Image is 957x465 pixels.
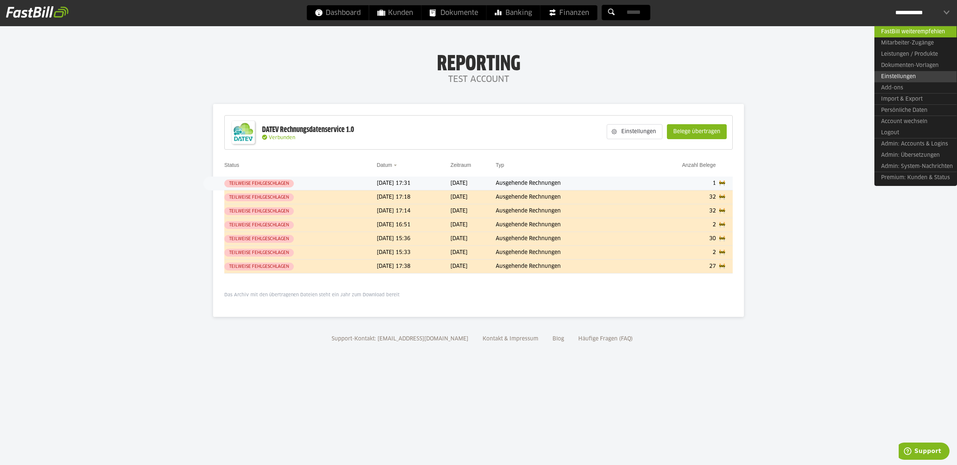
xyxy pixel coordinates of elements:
td: Ausgehende Rechnungen [496,260,638,273]
span: Verbunden [269,135,295,140]
sl-badge: Teilweise fehlgeschlagen [224,235,294,243]
div: DATEV Rechnungsdatenservice 1.0 [262,125,354,135]
iframe: Öffnet ein Widget, in dem Sie weitere Informationen finden [899,443,950,461]
span: Kunden [378,5,413,20]
td: 🚧 [719,190,733,204]
a: Dokumente [422,5,486,20]
a: Admin: Accounts & Logins [874,138,957,150]
td: [DATE] 17:14 [377,204,450,218]
a: Finanzen [541,5,597,20]
a: Kontakt & Impressum [480,336,541,342]
td: [DATE] 17:31 [377,177,450,190]
sl-badge: Teilweise fehlgeschlagen [224,207,294,215]
td: [DATE] 15:33 [377,246,450,260]
a: Import & Export [874,93,957,105]
td: Ausgehende Rechnungen [496,204,638,218]
a: Admin: Übersetzungen [874,150,957,161]
td: 1 [638,177,718,190]
td: Ausgehende Rechnungen [496,232,638,246]
a: Blog [550,336,567,342]
img: DATEV-Datenservice Logo [228,117,258,147]
a: FastBill weiterempfehlen [874,26,957,37]
td: [DATE] 17:18 [377,190,450,204]
a: Kunden [369,5,421,20]
td: [DATE] [450,177,496,190]
td: 🚧 [719,260,733,273]
a: Premium: Kunden & Status [874,172,957,183]
sl-badge: Teilweise fehlgeschlagen [224,180,294,187]
td: [DATE] [450,246,496,260]
sl-badge: Teilweise fehlgeschlagen [224,263,294,270]
span: Finanzen [549,5,589,20]
p: Das Archiv mit den übertragenen Dateien steht ein Jahr zum Download bereit [224,292,733,298]
a: Status [224,162,239,168]
span: Dokumente [430,5,478,20]
a: Häufige Fragen (FAQ) [576,336,636,342]
a: Support-Kontakt: [EMAIL_ADDRESS][DOMAIN_NAME] [329,336,471,342]
a: Anzahl Belege [682,162,716,168]
sl-button: Einstellungen [607,124,662,139]
td: 32 [638,204,718,218]
td: 🚧 [719,177,733,190]
a: Admin: System-Nachrichten [874,161,957,172]
span: Banking [495,5,532,20]
sl-badge: Teilweise fehlgeschlagen [224,249,294,257]
td: 30 [638,232,718,246]
sl-button: Belege übertragen [667,124,727,139]
h1: Reporting [75,53,882,72]
td: Ausgehende Rechnungen [496,246,638,260]
td: 2 [638,246,718,260]
a: Dashboard [307,5,369,20]
a: Datum [377,162,392,168]
a: Einstellungen [874,71,957,82]
a: Zeitraum [450,162,471,168]
a: Mitarbeiter-Zugänge [874,37,957,49]
td: [DATE] 16:51 [377,218,450,232]
a: Add-ons [874,82,957,94]
a: Dokumenten-Vorlagen [874,60,957,71]
td: [DATE] [450,218,496,232]
a: Persönliche Daten [874,104,957,116]
a: Account wechseln [874,116,957,127]
td: Ausgehende Rechnungen [496,177,638,190]
img: sort_desc.gif [394,165,399,166]
a: Banking [487,5,540,20]
td: [DATE] [450,190,496,204]
td: 🚧 [719,218,733,232]
td: [DATE] [450,260,496,273]
span: Dashboard [315,5,361,20]
td: [DATE] [450,232,496,246]
td: 🚧 [719,246,733,260]
td: Ausgehende Rechnungen [496,190,638,204]
a: Typ [496,162,504,168]
td: [DATE] 15:36 [377,232,450,246]
td: [DATE] 17:38 [377,260,450,273]
img: fastbill_logo_white.png [6,6,68,18]
a: Leistungen / Produkte [874,49,957,60]
sl-badge: Teilweise fehlgeschlagen [224,221,294,229]
sl-badge: Teilweise fehlgeschlagen [224,193,294,201]
td: 🚧 [719,204,733,218]
td: [DATE] [450,204,496,218]
a: Logout [874,127,957,138]
td: Ausgehende Rechnungen [496,218,638,232]
td: 32 [638,190,718,204]
td: 🚧 [719,232,733,246]
td: 27 [638,260,718,273]
td: 2 [638,218,718,232]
